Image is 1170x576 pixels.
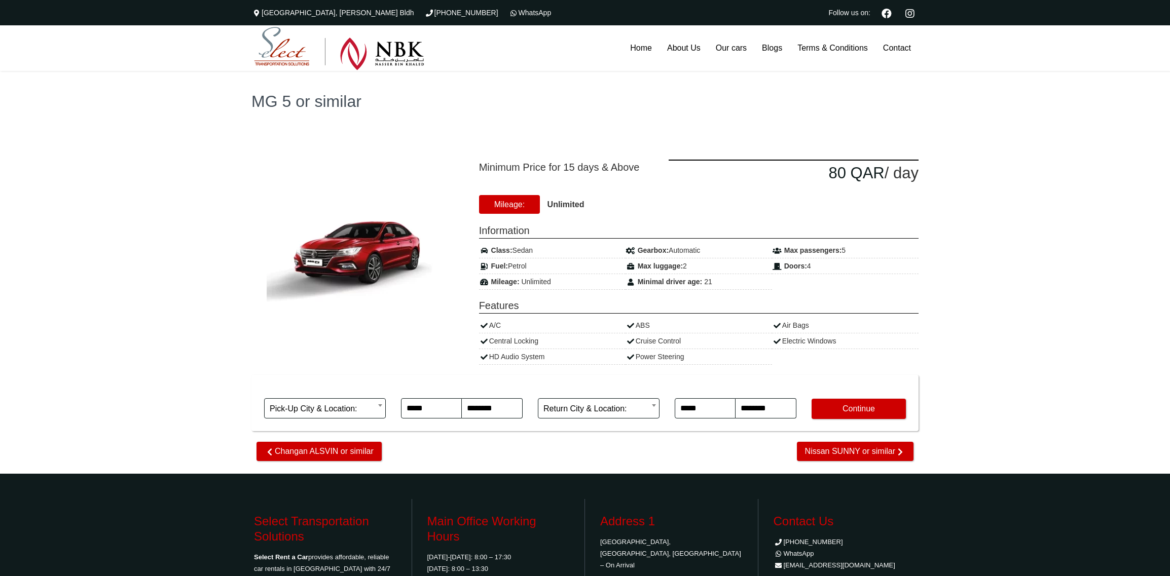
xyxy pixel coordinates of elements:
[270,399,380,419] span: Pick-Up City & Location:
[264,380,386,398] span: Pick-up Location
[491,262,508,270] strong: Fuel:
[669,160,919,186] div: / day
[754,25,790,71] a: Blogs
[660,25,708,71] a: About Us
[774,538,843,546] a: [PHONE_NUMBER]
[254,27,424,70] img: Select Rent a Car
[626,349,772,365] div: Power Steering
[772,258,919,274] div: 4
[772,333,919,349] div: Electric Windows
[828,164,884,182] span: 80.00 QAR
[479,243,626,258] div: Sedan
[508,9,552,17] a: WhatsApp
[264,398,386,418] span: Pick-Up City & Location:
[626,318,772,333] div: ABS
[901,7,919,18] a: Instagram
[479,195,540,214] span: Mileage:
[424,9,498,17] a: [PHONE_NUMBER]
[547,200,584,209] strong: Unlimited
[623,25,660,71] a: Home
[401,380,523,398] span: Pick-Up Date
[538,380,660,398] span: Return Location
[262,191,454,316] img: MG 5 or similar
[427,514,570,544] h3: Main Office Working Hours
[479,160,653,175] span: Minimum Price for 15 days & Above
[626,333,772,349] div: Cruise Control
[538,398,660,418] span: Return City & Location:
[491,278,520,286] strong: Mileage:
[626,243,772,258] div: Automatic
[257,442,382,461] a: Changan ALSVIN or similar
[600,538,741,569] a: [GEOGRAPHIC_DATA], [GEOGRAPHIC_DATA], [GEOGRAPHIC_DATA] – On Arrival
[479,349,626,365] div: HD Audio System
[491,246,513,254] strong: Class:
[638,278,703,286] strong: Minimal driver age:
[479,298,919,314] span: Features
[254,553,308,561] strong: Select Rent a Car
[812,399,906,419] button: Continue
[543,399,654,419] span: Return City & Location:
[774,514,917,529] h3: Contact Us
[521,278,551,286] span: Unlimited
[254,514,396,544] h3: Select Transportation Solutions
[784,246,842,254] strong: Max passengers:
[774,559,917,571] li: [EMAIL_ADDRESS][DOMAIN_NAME]
[626,258,772,274] div: 2
[774,550,814,557] a: WhatsApp
[600,514,743,529] h3: Address 1
[638,246,669,254] strong: Gearbox:
[772,243,919,258] div: 5
[675,380,796,398] span: Return Date
[704,278,712,286] span: 21
[875,25,919,71] a: Contact
[878,7,896,18] a: Facebook
[479,258,626,274] div: Petrol
[772,318,919,333] div: Air Bags
[479,223,919,239] span: Information
[790,25,875,71] a: Terms & Conditions
[251,93,919,109] h1: MG 5 or similar
[784,262,807,270] strong: Doors:
[797,442,913,461] a: Nissan SUNNY or similar
[708,25,754,71] a: Our cars
[479,318,626,333] div: A/C
[479,333,626,349] div: Central Locking
[638,262,683,270] strong: Max luggage:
